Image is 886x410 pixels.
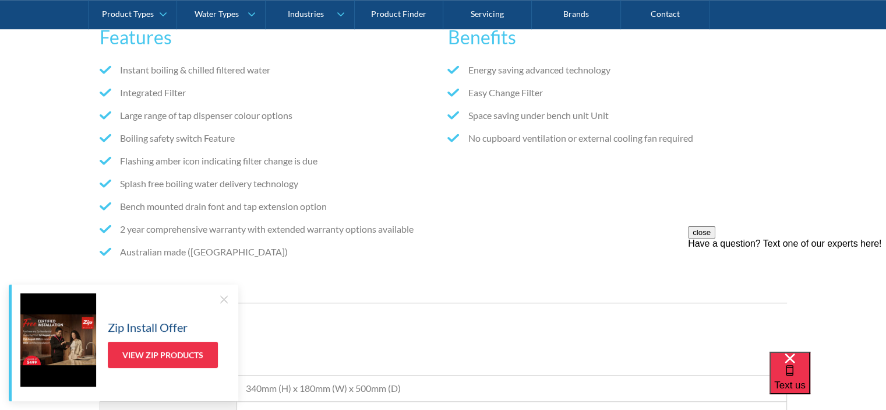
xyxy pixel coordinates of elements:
[100,108,439,122] li: Large range of tap dispenser colour options
[447,86,786,100] li: Easy Change Filter
[769,352,886,410] iframe: podium webchat widget bubble
[108,318,188,336] h5: Zip Install Offer
[108,342,218,368] a: View Zip Products
[100,63,439,77] li: Instant boiling & chilled filtered water
[100,23,439,51] h2: Features
[100,86,439,100] li: Integrated Filter
[100,154,439,168] li: Flashing amber icon indicating filter change is due
[688,226,886,366] iframe: podium webchat widget prompt
[100,131,439,145] li: Boiling safety switch Feature
[447,23,786,51] h2: Benefits
[102,9,154,19] div: Product Types
[100,177,439,191] li: Splash free boiling water delivery technology
[447,108,786,122] li: Space saving under bench unit Unit
[100,222,439,236] li: 2 year comprehensive warranty with extended warranty options available
[195,9,239,19] div: Water Types
[100,199,439,213] li: Bench mounted drain font and tap extension option
[100,332,787,360] h3: Specifications
[20,293,96,387] img: Zip Install Offer
[100,245,439,259] li: Australian made ([GEOGRAPHIC_DATA])
[287,9,323,19] div: Industries
[246,381,777,395] div: 340mm (H) x 180mm (W) x 500mm (D)
[447,131,786,145] li: No cupboard ventilation or external cooling fan required
[447,63,786,77] li: Energy saving advanced technology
